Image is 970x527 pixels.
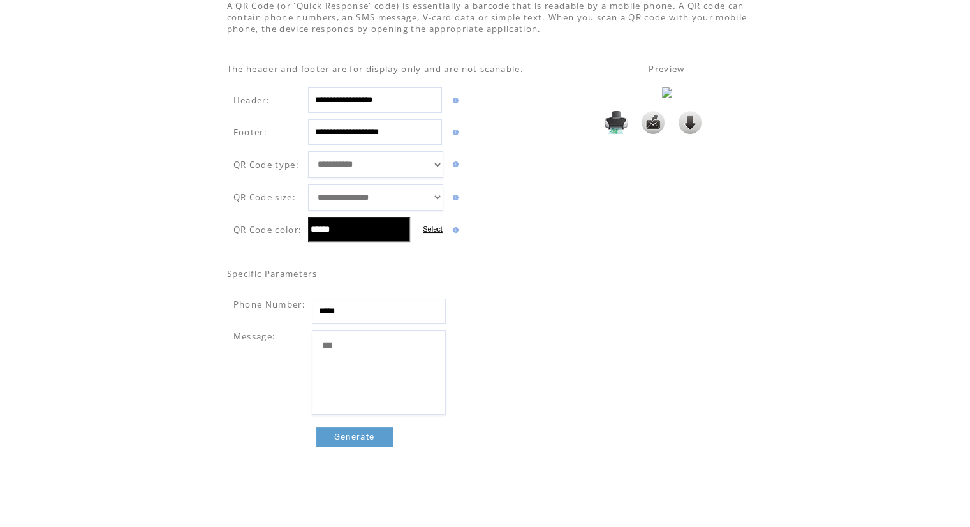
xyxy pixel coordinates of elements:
span: Specific Parameters [227,268,317,279]
img: Click to download [679,111,702,134]
img: help.gif [450,195,459,200]
span: Header: [233,94,270,106]
img: help.gif [450,161,459,167]
a: Send it to my email [642,128,665,135]
img: Send it to my email [642,111,665,134]
img: eAF1Uc1LG0EUfwkNelCQphcRUVKhlzKrklIhFcQoRdkSmmiL7em5-7KZdHdnnJ1Npkq99WKhF.8Er-2lf0aP3nsTREQKvfTan... [662,87,672,98]
span: QR Code size: [233,191,296,203]
span: Phone Number: [233,299,305,310]
span: Message: [233,330,276,342]
img: help.gif [450,227,459,233]
span: The header and footer are for display only and are not scanable. [227,63,524,75]
a: Generate [316,427,393,447]
span: Footer: [233,126,267,138]
img: help.gif [450,130,459,135]
img: help.gif [450,98,459,103]
label: Select [423,225,443,233]
span: QR Code color: [233,224,302,235]
span: QR Code type: [233,159,299,170]
img: Print it [605,111,628,134]
span: Preview [649,63,684,75]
